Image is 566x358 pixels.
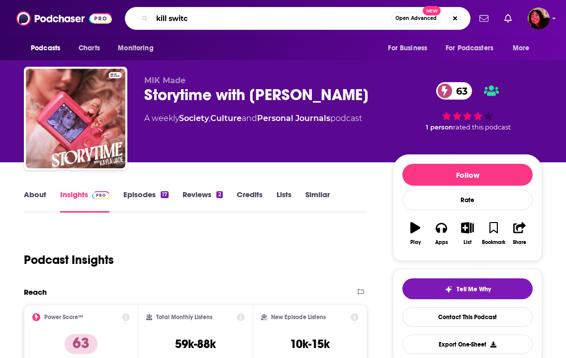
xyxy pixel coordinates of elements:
[92,191,109,199] img: Podchaser Pro
[79,41,100,55] span: Charts
[423,6,441,15] span: New
[26,69,125,168] img: Storytime with Kayla Jade
[445,285,453,293] img: tell me why sparkle
[446,41,493,55] span: For Podcasters
[528,7,550,29] button: Show profile menu
[402,335,533,354] button: Export One-Sheet
[410,239,421,245] div: Play
[210,114,242,123] a: Culture
[237,190,263,213] a: Credits
[391,12,441,24] button: Open AdvancedNew
[16,9,112,28] img: Podchaser - Follow, Share and Rate Podcasts
[402,278,533,299] button: tell me why sparkleTell Me Why
[24,39,73,58] button: open menu
[271,314,326,321] h2: New Episode Listens
[209,114,210,123] span: ,
[426,123,453,131] span: 1 person
[156,314,212,321] h2: Total Monthly Listens
[24,190,46,213] a: About
[455,216,480,251] button: List
[305,190,330,213] a: Similar
[381,39,440,58] button: open menu
[402,164,533,186] button: Follow
[183,190,222,213] a: Reviews2
[65,334,97,354] p: 63
[513,41,530,55] span: More
[480,216,506,251] button: Bookmark
[123,190,169,213] a: Episodes17
[500,10,516,27] a: Show notifications dropdown
[216,191,222,198] div: 2
[44,314,83,321] h2: Power Score™
[506,39,542,58] button: open menu
[24,287,47,297] h2: Reach
[388,41,427,55] span: For Business
[439,39,508,58] button: open menu
[435,239,448,245] div: Apps
[402,216,428,251] button: Play
[24,252,114,267] h1: Podcast Insights
[111,39,166,58] button: open menu
[125,7,471,30] div: Search podcasts, credits, & more...
[528,7,550,29] span: Logged in as Kathryn-Musilek
[528,7,550,29] img: User Profile
[144,113,362,124] div: A weekly podcast
[428,216,454,251] button: Apps
[464,239,472,245] div: List
[446,82,472,100] span: 63
[507,216,533,251] button: Share
[144,76,186,85] span: MIK Made
[175,337,216,352] h3: 59k-88k
[457,285,491,293] span: Tell Me Why
[118,41,153,55] span: Monitoring
[179,114,209,123] a: Society
[402,307,533,327] a: Contact This Podcast
[453,123,511,131] span: rated this podcast
[290,337,330,352] h3: 10k-15k
[242,114,257,123] span: and
[393,76,542,137] div: 63 1 personrated this podcast
[31,41,60,55] span: Podcasts
[402,190,533,210] div: Rate
[395,16,437,21] span: Open Advanced
[436,82,472,100] a: 63
[60,190,109,213] a: InsightsPodchaser Pro
[482,239,505,245] div: Bookmark
[152,10,391,26] input: Search podcasts, credits, & more...
[72,39,106,58] a: Charts
[161,191,169,198] div: 17
[475,10,492,27] a: Show notifications dropdown
[513,239,526,245] div: Share
[277,190,291,213] a: Lists
[257,114,330,123] a: Personal Journals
